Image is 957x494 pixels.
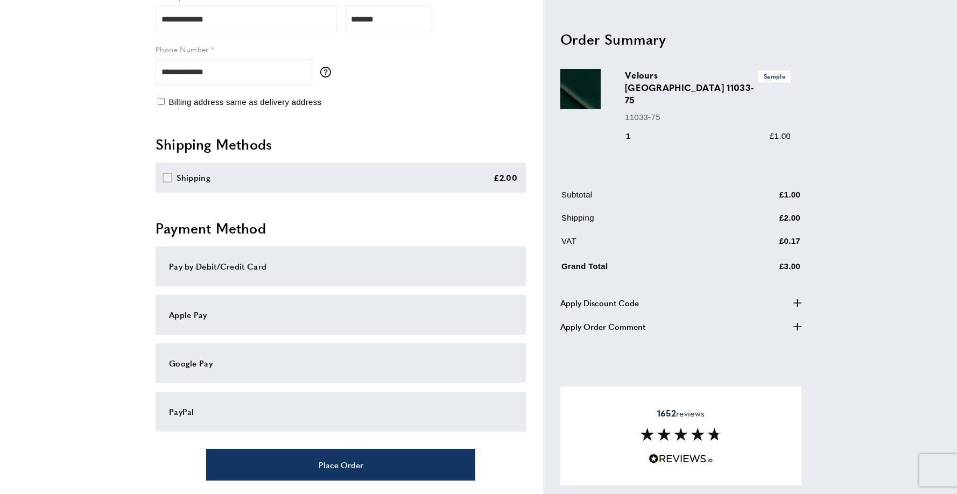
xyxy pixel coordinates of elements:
[168,97,321,107] span: Billing address same as delivery address
[726,258,800,281] td: £3.00
[657,407,676,419] strong: 1652
[169,308,512,321] div: Apple Pay
[726,235,800,256] td: £0.17
[726,211,800,232] td: £2.00
[625,130,646,143] div: 1
[169,405,512,418] div: PayPal
[494,171,518,184] div: £2.00
[770,131,791,140] span: £1.00
[560,29,801,48] h2: Order Summary
[156,135,526,154] h2: Shipping Methods
[560,296,639,309] span: Apply Discount Code
[177,171,210,184] div: Shipping
[320,67,336,77] button: More information
[156,44,209,54] span: Phone Number
[560,320,645,333] span: Apply Order Comment
[561,258,725,281] td: Grand Total
[561,235,725,256] td: VAT
[169,260,512,273] div: Pay by Debit/Credit Card
[206,449,475,481] button: Place Order
[169,357,512,370] div: Google Pay
[625,69,791,106] h3: Velours [GEOGRAPHIC_DATA] 11033-75
[649,454,713,464] img: Reviews.io 5 stars
[625,110,791,123] p: 11033-75
[156,218,526,238] h2: Payment Method
[561,188,725,209] td: Subtotal
[758,70,791,82] span: Sample
[657,408,705,419] span: reviews
[561,211,725,232] td: Shipping
[560,69,601,109] img: Velours Firenze 11033-75
[158,98,165,105] input: Billing address same as delivery address
[641,428,721,441] img: Reviews section
[726,188,800,209] td: £1.00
